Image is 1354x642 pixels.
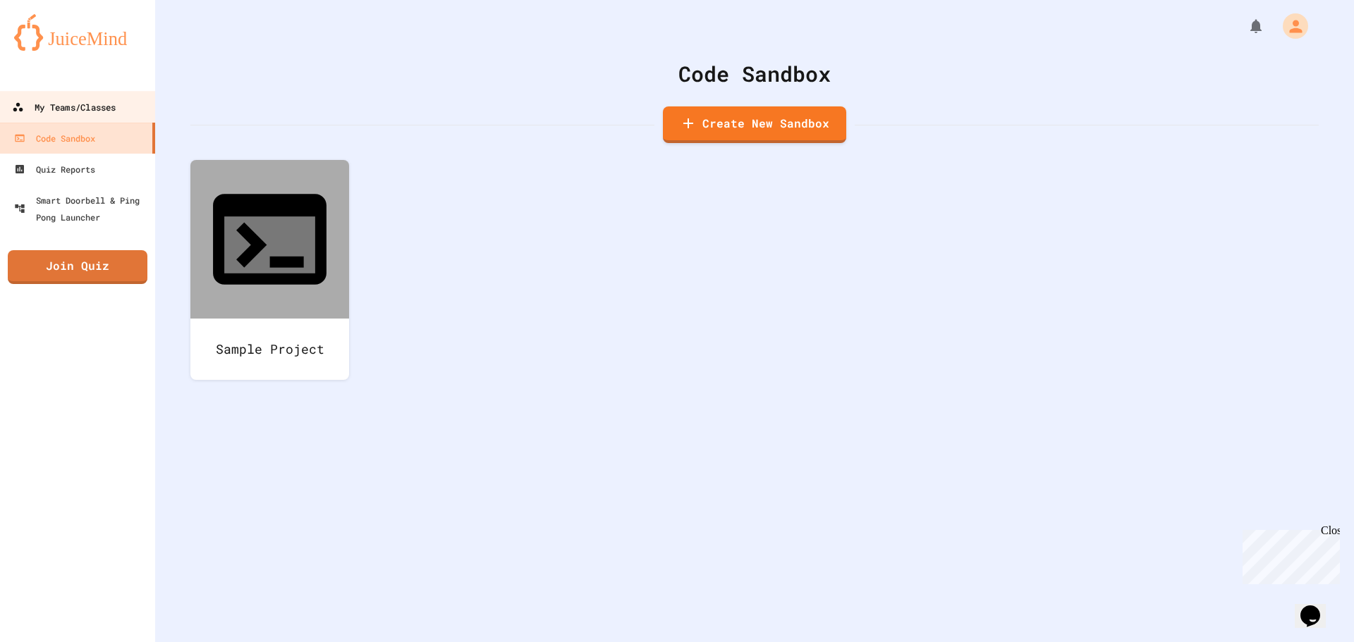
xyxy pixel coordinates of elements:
div: My Notifications [1221,14,1268,38]
a: Join Quiz [8,250,147,284]
div: Smart Doorbell & Ping Pong Launcher [14,192,150,226]
div: Code Sandbox [190,58,1319,89]
div: Quiz Reports [14,161,95,178]
div: Code Sandbox [14,130,95,147]
a: Sample Project [190,160,349,380]
img: logo-orange.svg [14,14,141,51]
a: Create New Sandbox [663,106,846,143]
iframe: chat widget [1295,586,1340,628]
div: My Teams/Classes [12,99,116,116]
div: Chat with us now!Close [6,6,97,89]
iframe: chat widget [1237,524,1340,584]
div: Sample Project [190,319,349,380]
div: My Account [1268,10,1312,42]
